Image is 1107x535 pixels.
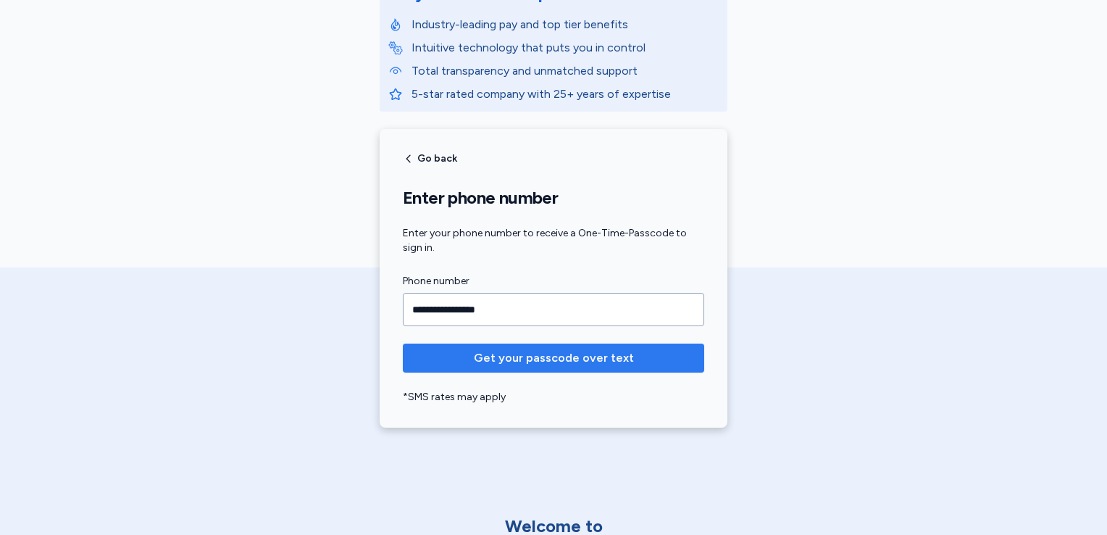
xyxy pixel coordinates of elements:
[403,153,457,165] button: Go back
[403,273,704,290] label: Phone number
[412,39,719,57] p: Intuitive technology that puts you in control
[403,187,704,209] h1: Enter phone number
[403,390,704,405] div: *SMS rates may apply
[474,349,634,367] span: Get your passcode over text
[403,344,704,373] button: Get your passcode over text
[412,16,719,33] p: Industry-leading pay and top tier benefits
[403,226,704,255] div: Enter your phone number to receive a One-Time-Passcode to sign in.
[417,154,457,164] span: Go back
[403,293,704,326] input: Phone number
[412,62,719,80] p: Total transparency and unmatched support
[412,86,719,103] p: 5-star rated company with 25+ years of expertise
